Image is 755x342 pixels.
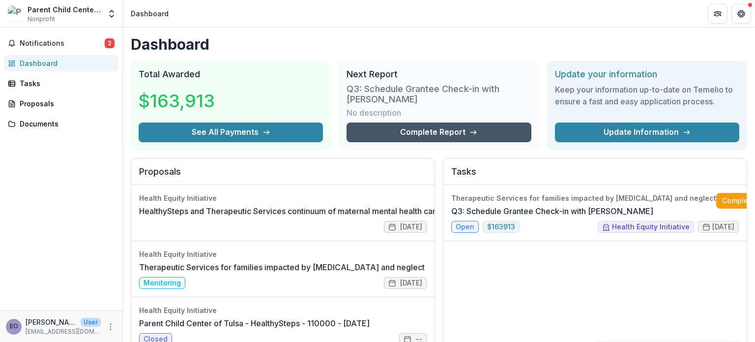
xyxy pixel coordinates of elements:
[139,205,440,217] a: HealthySteps and Therapeutic Services continuum of maternal mental health care
[28,4,101,15] div: Parent Child Center of Tulsa Inc
[20,78,111,89] div: Tasks
[555,84,739,107] h3: Keep your information up-to-date on Temelio to ensure a fast and easy application process.
[4,95,118,112] a: Proposals
[4,75,118,92] a: Tasks
[20,119,111,129] div: Documents
[105,4,118,24] button: Open entity switcher
[347,69,531,80] h2: Next Report
[451,166,739,185] h2: Tasks
[20,39,105,48] span: Notifications
[708,4,727,24] button: Partners
[4,116,118,132] a: Documents
[20,98,111,109] div: Proposals
[139,166,427,185] h2: Proposals
[8,6,24,22] img: Parent Child Center of Tulsa Inc
[26,327,101,336] p: [EMAIL_ADDRESS][DOMAIN_NAME]
[127,6,173,21] nav: breadcrumb
[131,35,747,53] h1: Dashboard
[139,261,425,273] a: Therapeutic Services for families impacted by [MEDICAL_DATA] and neglect
[347,107,401,119] p: No description
[105,38,115,48] span: 2
[4,55,118,71] a: Dashboard
[105,321,116,333] button: More
[26,317,77,327] p: [PERSON_NAME]
[731,4,751,24] button: Get Help
[10,323,18,330] div: Emily Orr
[451,205,653,217] a: Q3: Schedule Grantee Check-in with [PERSON_NAME]
[555,123,739,142] a: Update Information
[4,35,118,51] button: Notifications2
[20,58,111,68] div: Dashboard
[28,15,55,24] span: Nonprofit
[347,123,531,142] a: Complete Report
[139,88,215,114] h3: $163,913
[139,317,370,329] a: Parent Child Center of Tulsa - HealthySteps - 110000 - [DATE]
[139,123,323,142] button: See All Payments
[555,69,739,80] h2: Update your information
[131,8,169,19] div: Dashboard
[347,84,531,105] h3: Q3: Schedule Grantee Check-in with [PERSON_NAME]
[139,69,323,80] h2: Total Awarded
[81,318,101,327] p: User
